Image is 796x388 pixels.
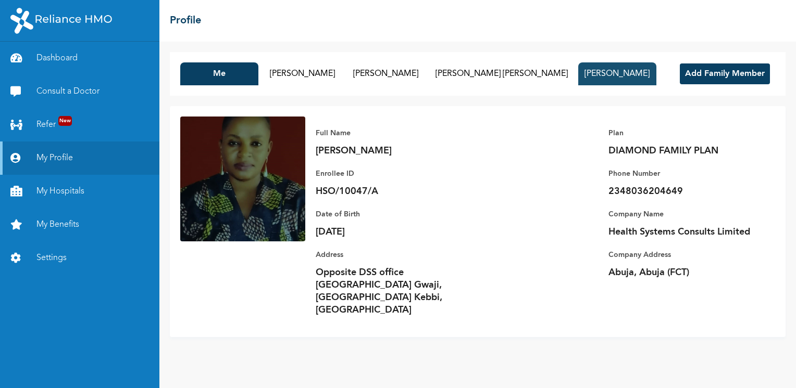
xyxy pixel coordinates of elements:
[608,167,754,180] p: Phone Number
[608,127,754,139] p: Plan
[680,63,770,84] button: Add Family Member
[264,62,342,85] button: [PERSON_NAME]
[10,8,112,34] img: RelianceHMO's Logo
[608,208,754,221] p: Company Name
[316,208,462,221] p: Date of Birth
[608,185,754,198] p: 2348036204649
[608,226,754,238] p: Health Systems Consults Limited
[608,266,754,279] p: Abuja, Abuja (FCT)
[316,167,462,180] p: Enrollee ID
[430,62,573,85] button: [PERSON_NAME] [PERSON_NAME]
[316,185,462,198] p: HSO/10047/A
[316,226,462,238] p: [DATE]
[608,145,754,157] p: DIAMOND FAMILY PLAN
[170,13,201,29] h2: Profile
[316,127,462,139] p: Full Name
[316,266,462,316] p: Opposite DSS office [GEOGRAPHIC_DATA] Gwaji, [GEOGRAPHIC_DATA] Kebbi, [GEOGRAPHIC_DATA]
[608,249,754,261] p: Company Address
[316,249,462,261] p: Address
[347,62,425,85] button: [PERSON_NAME]
[316,145,462,157] p: [PERSON_NAME]
[578,62,656,85] button: [PERSON_NAME]
[58,116,72,126] span: New
[180,62,258,85] button: Me
[180,117,305,241] img: Enrollee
